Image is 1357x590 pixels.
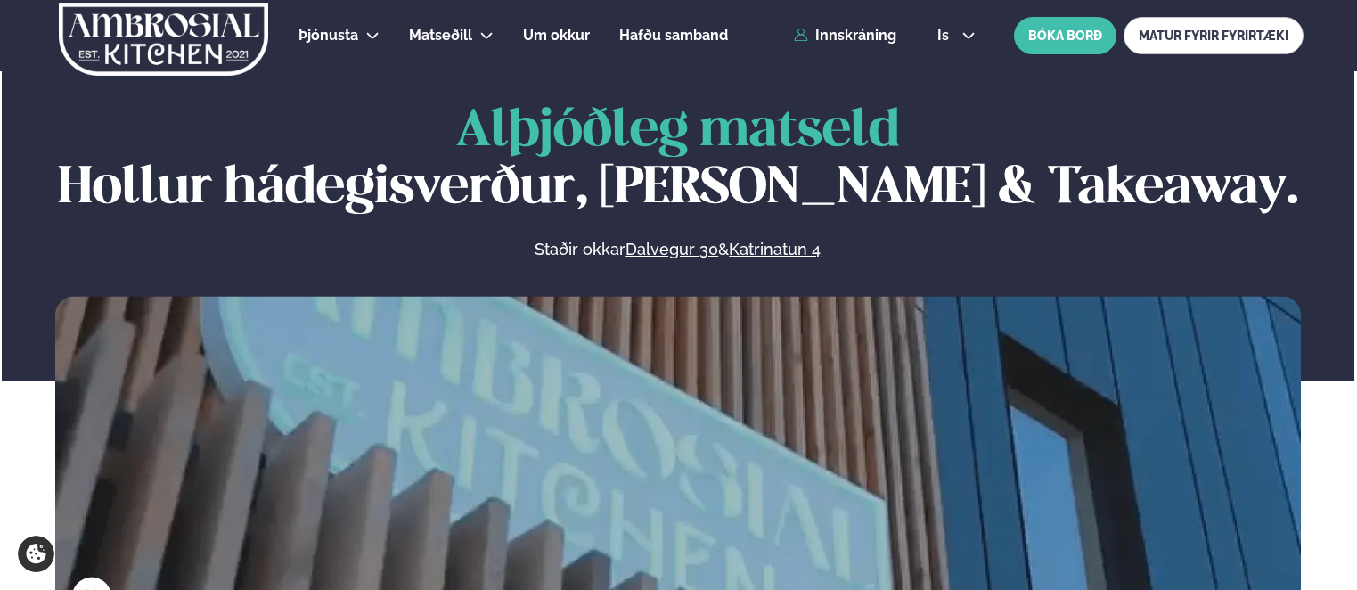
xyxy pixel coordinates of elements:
a: Katrinatun 4 [729,239,821,260]
button: is [923,29,990,43]
img: logo [57,3,270,76]
a: Um okkur [523,25,590,46]
p: Staðir okkar & [341,239,1015,260]
a: Matseðill [409,25,472,46]
span: Um okkur [523,27,590,44]
span: Matseðill [409,27,472,44]
span: Alþjóðleg matseld [456,107,900,156]
span: Þjónusta [298,27,358,44]
span: is [937,29,954,43]
a: Innskráning [794,28,896,44]
h1: Hollur hádegisverður, [PERSON_NAME] & Takeaway. [55,103,1301,217]
a: Þjónusta [298,25,358,46]
button: BÓKA BORÐ [1014,17,1116,54]
a: Hafðu samband [619,25,728,46]
span: Hafðu samband [619,27,728,44]
a: Cookie settings [18,536,54,572]
a: Dalvegur 30 [625,239,718,260]
a: MATUR FYRIR FYRIRTÆKI [1124,17,1304,54]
